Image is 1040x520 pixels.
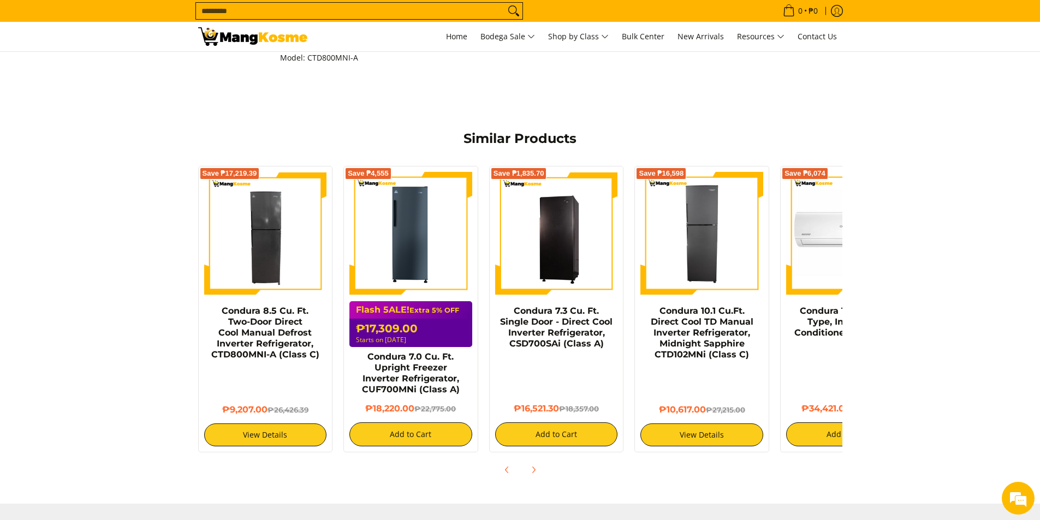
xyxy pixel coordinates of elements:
[495,458,519,482] button: Previous
[480,30,535,44] span: Bodega Sale
[543,22,614,51] a: Shop by Class
[362,351,460,395] a: Condura 7.0 Cu. Ft. Upright Freezer Inverter Refrigerator, CUF700MNi (Class A)
[548,30,609,44] span: Shop by Class
[672,22,729,51] a: New Arrivals
[349,422,472,446] button: Add to Cart
[798,31,837,41] span: Contact Us
[63,138,151,248] span: We're online!
[318,22,842,51] nav: Main Menu
[441,22,473,51] a: Home
[349,172,472,295] img: Condura 7.0 Cu. Ft. Upright Freezer Inverter Refrigerator, CUF700MNi (Class A)
[446,31,467,41] span: Home
[792,22,842,51] a: Contact Us
[737,30,785,44] span: Resources
[785,170,825,177] span: Save ₱6,074
[786,422,909,446] button: Add to Cart
[475,22,540,51] a: Bodega Sale
[211,306,319,360] a: Condura 8.5 Cu. Ft. Two-Door Direct Cool Manual Defrost Inverter Refrigerator, CTD800MNI-A (Class C)
[495,403,618,414] h6: ₱16,521.30
[639,170,684,177] span: Save ₱16,598
[500,306,613,349] a: Condura 7.3 Cu. Ft. Single Door - Direct Cool Inverter Refrigerator, CSD700SAi (Class A)
[495,422,618,446] button: Add to Cart
[521,458,545,482] button: Next
[495,174,618,293] img: Condura 7.3 Cu. Ft. Single Door - Direct Cool Inverter Refrigerator, CSD700SAi (Class A)
[706,405,745,414] del: ₱27,215.00
[204,423,327,446] a: View Details
[204,172,327,295] img: Condura 8.5 Cu. Ft. Two-Door Direct Cool Manual Defrost Inverter Refrigerator, CTD800MNI-A (Class C)
[559,404,599,413] del: ₱18,357.00
[414,404,456,413] del: ₱22,775.00
[678,31,724,41] span: New Arrivals
[198,27,307,46] img: Class C STEALS: Condura Negosyo Upright Freezer Inverter l Mang Kosme
[616,22,670,51] a: Bulk Center
[786,403,909,414] h6: ₱34,421.00
[797,7,804,15] span: 0
[794,306,901,338] a: Condura 1.5 HP Split-Type, Inverter Air Conditioner (Premium)
[640,423,763,446] a: View Details
[505,3,522,19] button: Search
[494,170,544,177] span: Save ₱1,835.70
[640,172,763,295] img: Condura 10.1 Cu.Ft. Direct Cool TD Manual Inverter Refrigerator, Midnight Sapphire CTD102MNi (Cla...
[651,306,753,360] a: Condura 10.1 Cu.Ft. Direct Cool TD Manual Inverter Refrigerator, Midnight Sapphire CTD102MNi (Cla...
[57,61,183,75] div: Chat with us now
[179,5,205,32] div: Minimize live chat window
[807,7,819,15] span: ₱0
[780,5,821,17] span: •
[280,52,358,63] span: Model: CTD800MNI-A
[280,130,760,147] h2: Similar Products
[5,298,208,336] textarea: Type your message and hit 'Enter'
[786,172,909,295] img: condura-split-type-inverter-air-conditioner-class-b-full-view-mang-kosme
[204,404,327,415] h6: ₱9,207.00
[349,403,472,414] h6: ₱18,220.00
[348,170,389,177] span: Save ₱4,555
[203,170,257,177] span: Save ₱17,219.39
[732,22,790,51] a: Resources
[622,31,664,41] span: Bulk Center
[268,405,308,414] del: ₱26,426.39
[640,404,763,415] h6: ₱10,617.00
